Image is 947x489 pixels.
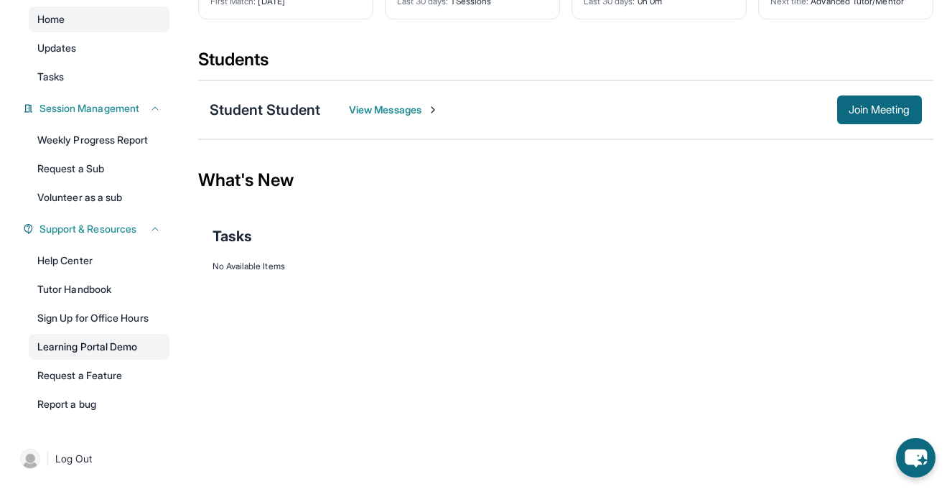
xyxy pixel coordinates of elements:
[29,185,169,210] a: Volunteer as a sub
[210,100,321,120] div: Student Student
[37,12,65,27] span: Home
[29,248,169,274] a: Help Center
[849,106,910,114] span: Join Meeting
[198,48,933,80] div: Students
[896,438,936,478] button: chat-button
[29,35,169,61] a: Updates
[837,96,922,124] button: Join Meeting
[29,156,169,182] a: Request a Sub
[29,305,169,331] a: Sign Up for Office Hours
[29,363,169,388] a: Request a Feature
[29,334,169,360] a: Learning Portal Demo
[34,101,161,116] button: Session Management
[213,261,919,272] div: No Available Items
[198,149,933,212] div: What's New
[29,276,169,302] a: Tutor Handbook
[37,41,77,55] span: Updates
[29,6,169,32] a: Home
[39,222,136,236] span: Support & Resources
[29,64,169,90] a: Tasks
[427,104,439,116] img: Chevron-Right
[14,443,169,475] a: |Log Out
[213,226,252,246] span: Tasks
[349,103,439,117] span: View Messages
[37,70,64,84] span: Tasks
[39,101,139,116] span: Session Management
[34,222,161,236] button: Support & Resources
[55,452,93,466] span: Log Out
[46,450,50,467] span: |
[20,449,40,469] img: user-img
[29,391,169,417] a: Report a bug
[29,127,169,153] a: Weekly Progress Report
